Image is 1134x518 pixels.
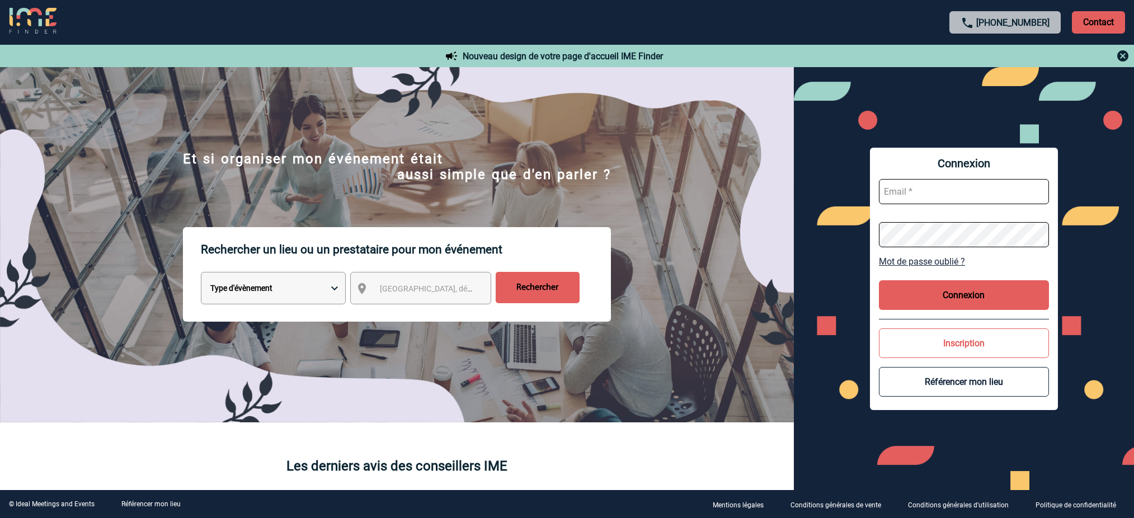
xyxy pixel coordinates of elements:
span: [GEOGRAPHIC_DATA], département, région... [380,284,535,293]
button: Inscription [879,328,1049,358]
a: Conditions générales de vente [782,499,899,510]
a: Référencer mon lieu [121,500,181,508]
input: Rechercher [496,272,580,303]
a: Mot de passe oublié ? [879,256,1049,267]
button: Connexion [879,280,1049,310]
p: Conditions générales d'utilisation [908,501,1009,509]
span: Connexion [879,157,1049,170]
button: Référencer mon lieu [879,367,1049,397]
div: © Ideal Meetings and Events [9,500,95,508]
a: Conditions générales d'utilisation [899,499,1027,510]
input: Email * [879,179,1049,204]
p: Politique de confidentialité [1036,501,1116,509]
p: Contact [1072,11,1125,34]
a: Politique de confidentialité [1027,499,1134,510]
p: Conditions générales de vente [790,501,881,509]
a: [PHONE_NUMBER] [976,17,1050,28]
p: Rechercher un lieu ou un prestataire pour mon événement [201,227,611,272]
img: call-24-px.png [961,16,974,30]
a: Mentions légales [704,499,782,510]
p: Mentions légales [713,501,764,509]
